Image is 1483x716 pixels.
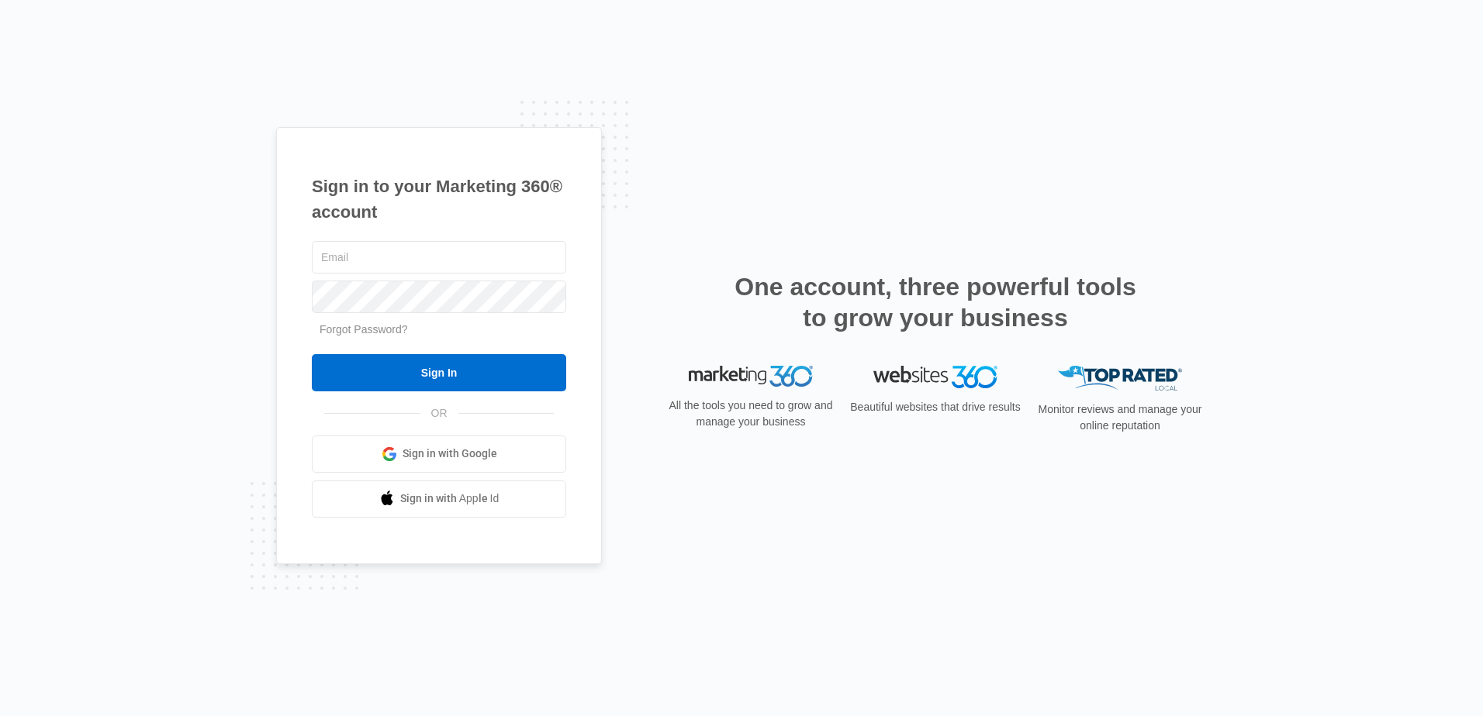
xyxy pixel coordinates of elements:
[873,366,997,388] img: Websites 360
[664,398,838,430] p: All the tools you need to grow and manage your business
[689,366,813,387] img: Marketing 360
[312,354,566,391] input: Sign In
[1033,401,1207,434] p: Monitor reviews and manage your online reputation
[849,399,1022,415] p: Beautiful websites that drive results
[420,405,458,422] span: OR
[403,446,497,462] span: Sign in with Google
[730,271,1141,333] h2: One account, three powerful tools to grow your business
[320,323,408,336] a: Forgot Password?
[312,435,566,473] a: Sign in with Google
[312,174,566,225] h1: Sign in to your Marketing 360® account
[312,480,566,518] a: Sign in with Apple Id
[312,241,566,274] input: Email
[400,491,500,507] span: Sign in with Apple Id
[1058,366,1182,391] img: Top Rated Local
